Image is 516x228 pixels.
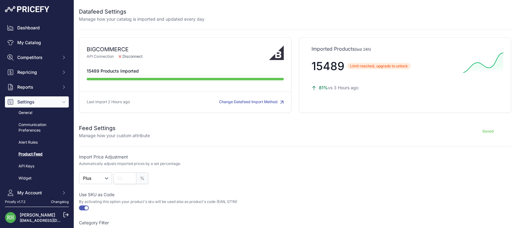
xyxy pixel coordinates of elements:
button: Saved [465,126,511,136]
a: Product Feed [5,149,69,160]
p: API Connection [87,54,269,60]
span: (last 24h) [355,47,371,52]
div: BIGCOMMERCE [87,45,269,54]
label: Import Price Adjustment [79,154,293,160]
a: [EMAIL_ADDRESS][DOMAIN_NAME] [20,218,84,223]
button: Repricing [5,67,69,78]
h2: Datafeed Settings [79,7,204,16]
span: My Account [17,190,58,196]
a: Alert Rules [5,137,69,148]
p: Manage how your catalog is imported and updated every day [79,16,204,22]
p: vs 3 Hours ago [312,85,459,91]
label: Use SKU as Code [79,192,293,198]
a: [PERSON_NAME] [20,212,55,217]
input: 22 [113,172,136,184]
p: Imported Products [312,45,499,53]
a: General [5,108,69,118]
div: Pricefy v1.7.2 [5,199,26,205]
a: My Catalog [5,37,69,48]
span: Settings [17,99,58,105]
span: 81% [319,85,328,90]
a: API Keys [5,161,69,172]
p: By activating this option your product's sku will be used also as product's code (EAN, GTIN) [79,199,293,204]
h2: Feed Settings [79,124,150,133]
a: Communication Preferences [5,120,69,136]
span: 15489 Products Imported [87,68,139,74]
label: Category Filter [79,220,109,226]
span: 15489 [312,59,345,73]
span: Reports [17,84,58,90]
button: Change Datafeed Import Method [219,99,284,105]
span: Limit reached, upgrade to unlock [347,63,411,69]
a: Widget [5,173,69,184]
span: Repricing [17,69,58,75]
p: Last import 2 Hours ago [87,99,130,105]
a: Dashboard [5,22,69,33]
button: Competitors [5,52,69,63]
span: Disconnect [114,54,147,60]
span: Competitors [17,54,58,61]
button: Settings [5,96,69,108]
span: % [136,172,148,184]
img: Pricefy Logo [5,6,49,12]
a: Changelog [51,200,69,204]
button: Reports [5,82,69,93]
p: Automatically adjusts imported prices by a set percentage. [79,161,181,166]
p: Manage how your custom attribute [79,133,150,139]
button: My Account [5,187,69,198]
